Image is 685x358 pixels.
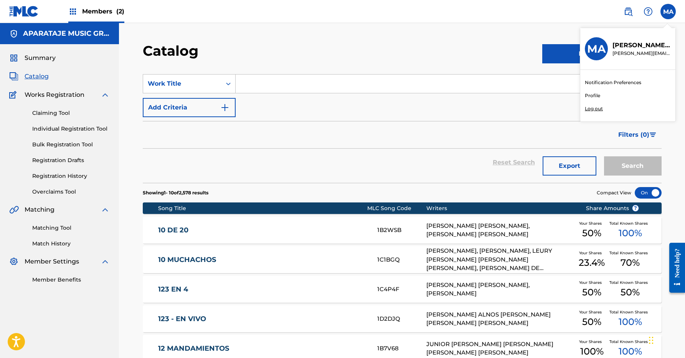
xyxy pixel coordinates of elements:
[426,310,574,328] div: [PERSON_NAME] ALNOS [PERSON_NAME] [PERSON_NAME] [PERSON_NAME]
[143,42,202,60] h2: Catalog
[116,8,124,15] span: (2)
[621,4,636,19] a: Public Search
[619,226,642,240] span: 100 %
[32,109,110,117] a: Claiming Tool
[9,90,19,99] img: Works Registration
[158,226,367,235] a: 10 DE 20
[587,42,606,56] h3: MA
[609,220,651,226] span: Total Known Shares
[32,125,110,133] a: Individual Registration Tool
[32,172,110,180] a: Registration History
[9,205,19,214] img: Matching
[158,285,367,294] a: 123 EN 4
[579,256,605,270] span: 23.4 %
[543,156,596,176] button: Export
[426,247,574,273] div: [PERSON_NAME], [PERSON_NAME], LEURY [PERSON_NAME] [PERSON_NAME] [PERSON_NAME], [PERSON_NAME] DE [...
[101,205,110,214] img: expand
[609,250,651,256] span: Total Known Shares
[579,220,605,226] span: Your Shares
[644,7,653,16] img: help
[579,309,605,315] span: Your Shares
[148,79,217,88] div: Work Title
[621,256,640,270] span: 70 %
[68,7,78,16] img: Top Rightsholders
[9,6,39,17] img: MLC Logo
[9,72,49,81] a: CatalogCatalog
[426,204,574,212] div: Writers
[9,53,56,63] a: SummarySummary
[618,130,649,139] span: Filters ( 0 )
[579,280,605,285] span: Your Shares
[158,204,367,212] div: Song Title
[377,226,426,235] div: 1B2WSB
[32,156,110,164] a: Registration Drafts
[426,340,574,357] div: JUNIOR [PERSON_NAME] [PERSON_NAME] [PERSON_NAME] [PERSON_NAME]
[158,255,367,264] a: 10 MUCHACHOS
[542,44,662,63] button: Register Work
[650,133,656,137] img: filter
[609,339,651,345] span: Total Known Shares
[585,79,641,86] a: Notification Preferences
[9,257,18,266] img: Member Settings
[582,285,601,299] span: 50 %
[609,309,651,315] span: Total Known Shares
[220,103,229,112] img: 9d2ae6d4665cec9f34b9.svg
[586,204,639,212] span: Share Amounts
[101,257,110,266] img: expand
[143,189,208,196] p: Showing 1 - 10 of 2,578 results
[621,285,640,299] span: 50 %
[32,188,110,196] a: Overclaims Tool
[23,29,110,38] h5: APARATAJE MUSIC GROUP
[612,41,671,50] p: Michelle Abreu
[664,237,685,298] iframe: Resource Center
[640,4,656,19] div: Help
[25,257,79,266] span: Member Settings
[660,4,676,19] div: User Menu
[426,281,574,298] div: [PERSON_NAME] [PERSON_NAME], [PERSON_NAME]
[25,205,54,214] span: Matching
[25,90,84,99] span: Works Registration
[579,250,605,256] span: Your Shares
[9,53,18,63] img: Summary
[32,276,110,284] a: Member Benefits
[649,329,654,352] div: Drag
[82,7,124,16] span: Members
[632,205,639,211] span: ?
[582,226,601,240] span: 50 %
[377,344,426,353] div: 1B7V68
[158,344,367,353] a: 12 MANDAMIENTOS
[619,315,642,329] span: 100 %
[579,339,605,345] span: Your Shares
[101,90,110,99] img: expand
[32,141,110,149] a: Bulk Registration Tool
[367,204,426,212] div: MLC Song Code
[597,189,631,196] span: Compact View
[143,98,236,117] button: Add Criteria
[582,315,601,329] span: 50 %
[9,72,18,81] img: Catalog
[426,222,574,239] div: [PERSON_NAME] [PERSON_NAME], [PERSON_NAME] [PERSON_NAME]
[624,7,633,16] img: search
[143,74,662,183] form: Search Form
[614,125,662,144] button: Filters (0)
[32,224,110,232] a: Matching Tool
[25,72,49,81] span: Catalog
[663,7,673,17] span: MA
[647,321,685,358] iframe: Chat Widget
[377,285,426,294] div: 1C4P4F
[25,53,56,63] span: Summary
[32,240,110,248] a: Match History
[9,29,18,38] img: Accounts
[377,255,426,264] div: 1C1BGQ
[585,105,603,112] p: Log out
[377,315,426,323] div: 1D2DJQ
[585,92,600,99] a: Profile
[158,315,367,323] a: 123 - EN VIVO
[612,50,671,57] p: michelle@aparatajemusicgroup.com
[609,280,651,285] span: Total Known Shares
